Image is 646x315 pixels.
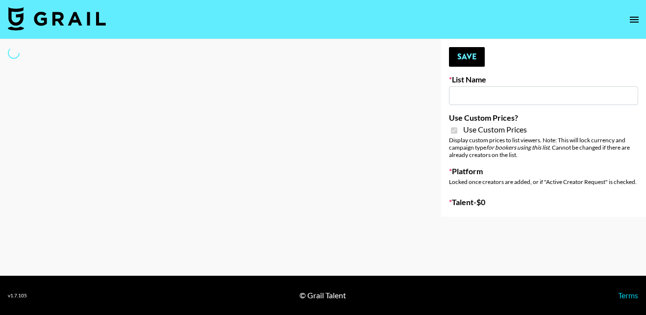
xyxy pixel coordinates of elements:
a: Terms [618,290,638,300]
div: © Grail Talent [299,290,346,300]
label: List Name [449,75,638,84]
em: for bookers using this list [486,144,549,151]
div: v 1.7.105 [8,292,27,299]
button: Save [449,47,485,67]
label: Platform [449,166,638,176]
div: Locked once creators are added, or if "Active Creator Request" is checked. [449,178,638,185]
img: Grail Talent [8,7,106,30]
div: Display custom prices to list viewers. Note: This will lock currency and campaign type . Cannot b... [449,136,638,158]
label: Use Custom Prices? [449,113,638,123]
span: Use Custom Prices [463,125,527,134]
button: open drawer [624,10,644,29]
label: Talent - $ 0 [449,197,638,207]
